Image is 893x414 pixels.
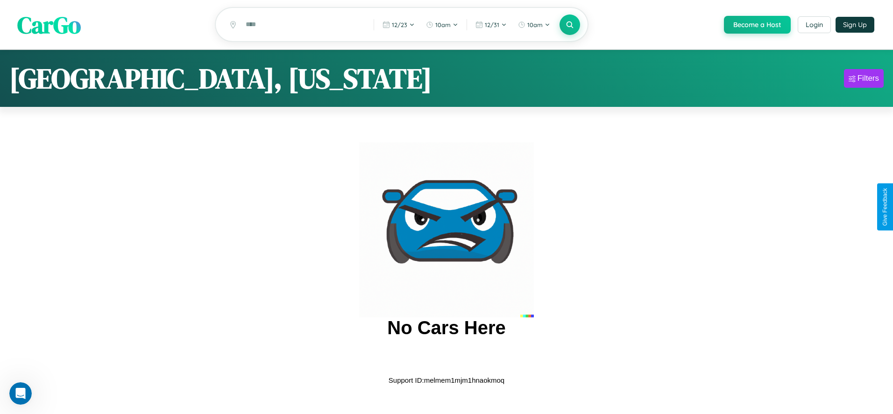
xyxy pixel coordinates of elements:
span: 12 / 31 [485,21,499,28]
iframe: Intercom live chat [9,382,32,405]
h2: No Cars Here [387,317,505,338]
button: Sign Up [836,17,874,33]
button: Filters [844,69,884,88]
button: Login [798,16,831,33]
button: 10am [513,17,555,32]
span: 10am [527,21,543,28]
p: Support ID: melmem1mjm1hnaokmoq [389,374,504,386]
span: 10am [435,21,451,28]
button: 10am [421,17,463,32]
div: Filters [858,74,879,83]
div: Give Feedback [882,188,888,226]
button: 12/31 [471,17,511,32]
img: car [359,142,534,317]
span: 12 / 23 [392,21,407,28]
button: Become a Host [724,16,791,34]
span: CarGo [17,8,81,41]
h1: [GEOGRAPHIC_DATA], [US_STATE] [9,59,432,98]
button: 12/23 [378,17,419,32]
